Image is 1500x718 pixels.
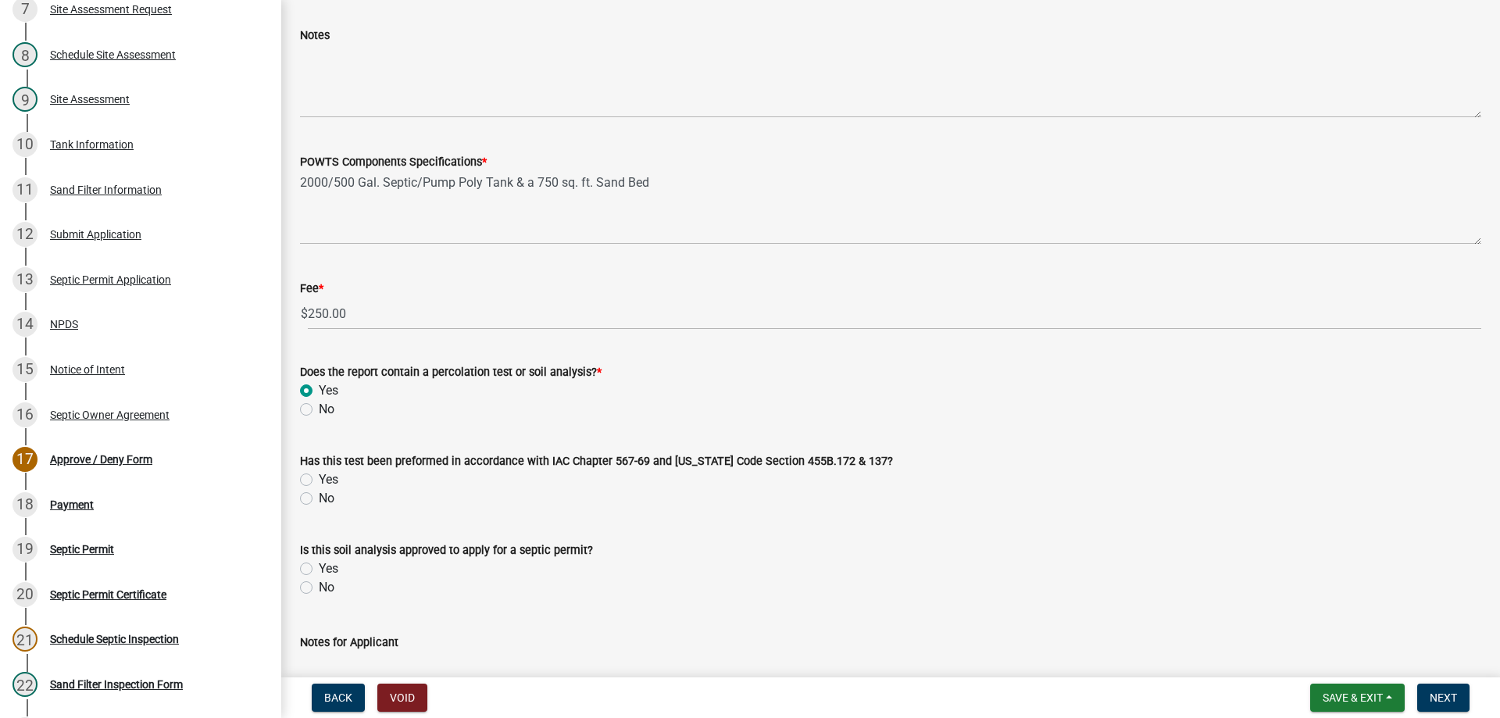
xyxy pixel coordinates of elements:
label: No [319,489,334,508]
div: Septic Owner Agreement [50,409,170,420]
div: 14 [12,312,37,337]
button: Back [312,684,365,712]
div: Approve / Deny Form [50,454,152,465]
button: Next [1417,684,1470,712]
div: Septic Permit [50,544,114,555]
div: Submit Application [50,229,141,240]
div: 13 [12,267,37,292]
div: Payment [50,499,94,510]
label: Is this soil analysis approved to apply for a septic permit? [300,545,593,556]
div: Sand Filter Information [50,184,162,195]
div: 15 [12,357,37,382]
div: Site Assessment [50,94,130,105]
div: 8 [12,42,37,67]
div: 18 [12,492,37,517]
div: Sand Filter Inspection Form [50,679,183,690]
label: Notes for Applicant [300,638,398,648]
div: Schedule Septic Inspection [50,634,179,645]
div: 11 [12,177,37,202]
button: Void [377,684,427,712]
label: Does the report contain a percolation test or soil analysis? [300,367,602,378]
div: 21 [12,627,37,652]
div: Schedule Site Assessment [50,49,176,60]
div: NPDS [50,319,78,330]
span: Next [1430,691,1457,704]
div: Site Assessment Request [50,4,172,15]
label: Yes [319,381,338,400]
div: Septic Permit Application [50,274,171,285]
span: $ [300,298,309,330]
div: 9 [12,87,37,112]
span: Back [324,691,352,704]
div: 19 [12,537,37,562]
label: Yes [319,559,338,578]
label: POWTS Components Specifications [300,157,487,168]
div: 12 [12,222,37,247]
label: Fee [300,284,323,295]
div: 16 [12,402,37,427]
label: No [319,578,334,597]
div: 22 [12,672,37,697]
div: Notice of Intent [50,364,125,375]
span: Save & Exit [1323,691,1383,704]
div: 10 [12,132,37,157]
label: Notes [300,30,330,41]
div: 20 [12,582,37,607]
div: 17 [12,447,37,472]
label: No [319,400,334,419]
div: Septic Permit Certificate [50,589,166,600]
div: Tank Information [50,139,134,150]
label: Has this test been preformed in accordance with IAC Chapter 567-69 and [US_STATE] Code Section 45... [300,456,893,467]
button: Save & Exit [1310,684,1405,712]
label: Yes [319,470,338,489]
